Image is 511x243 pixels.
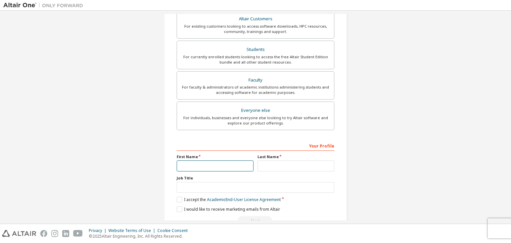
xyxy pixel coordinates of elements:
[89,233,192,239] p: © 2025 Altair Engineering, Inc. All Rights Reserved.
[181,45,330,54] div: Students
[73,230,83,237] img: youtube.svg
[108,228,157,233] div: Website Terms of Use
[181,54,330,65] div: For currently enrolled students looking to access the free Altair Student Edition bundle and all ...
[51,230,58,237] img: instagram.svg
[177,140,334,151] div: Your Profile
[181,115,330,126] div: For individuals, businesses and everyone else looking to try Altair software and explore our prod...
[181,76,330,85] div: Faculty
[181,14,330,24] div: Altair Customers
[207,197,281,202] a: Academic End-User License Agreement
[3,2,86,9] img: Altair One
[257,154,334,159] label: Last Name
[2,230,36,237] img: altair_logo.svg
[181,106,330,115] div: Everyone else
[177,175,334,181] label: Job Title
[177,154,254,159] label: First Name
[181,24,330,34] div: For existing customers looking to access software downloads, HPC resources, community, trainings ...
[177,197,281,202] label: I accept the
[157,228,192,233] div: Cookie Consent
[177,206,280,212] label: I would like to receive marketing emails from Altair
[40,230,47,237] img: facebook.svg
[181,85,330,95] div: For faculty & administrators of academic institutions administering students and accessing softwa...
[62,230,69,237] img: linkedin.svg
[177,216,334,226] div: Read and acccept EULA to continue
[89,228,108,233] div: Privacy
